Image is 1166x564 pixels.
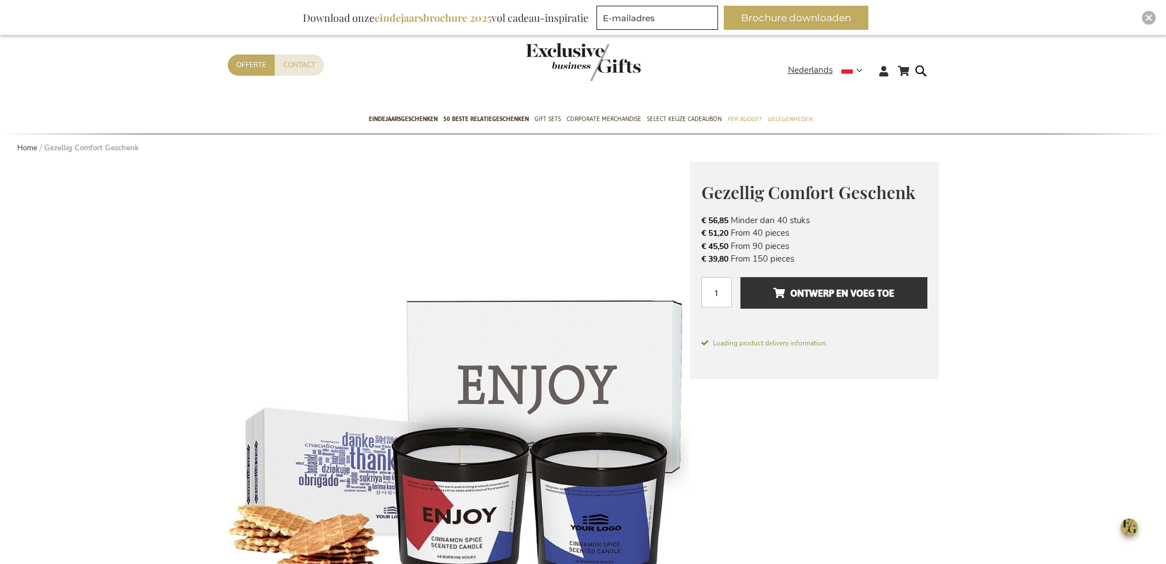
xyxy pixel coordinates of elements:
[647,113,722,125] span: Select Keuze Cadeaubon
[526,43,641,81] img: Exclusive Business gifts logo
[375,11,492,25] b: eindejaarsbrochure 2025
[443,113,529,125] span: 50 beste relatiegeschenken
[701,227,927,239] li: From 40 pieces
[44,143,139,153] strong: Gezellig Comfort Geschenk
[724,6,868,30] button: Brochure downloaden
[1145,14,1152,21] img: Close
[596,6,718,30] input: E-mailadres
[701,181,915,204] span: Gezellig Comfort Geschenk
[298,6,594,30] div: Download onze vol cadeau-inspiratie
[17,143,37,153] a: Home
[701,240,927,252] li: From 90 pieces
[701,228,728,239] span: € 51,20
[788,64,833,77] span: Nederlands
[701,277,732,308] input: Aantal
[701,252,927,265] li: From 150 pieces
[767,113,812,125] span: Gelegenheden
[369,113,438,125] span: Eindejaarsgeschenken
[701,241,728,252] span: € 45,50
[701,254,728,265] span: € 39,80
[701,215,728,226] span: € 56,85
[727,113,762,125] span: Per Budget
[773,284,894,302] span: Ontwerp en voeg toe
[228,55,275,76] a: Offerte
[535,113,561,125] span: Gift Sets
[596,6,722,33] form: marketing offers and promotions
[701,338,927,348] span: Loading product delivery information.
[567,113,641,125] span: Corporate Merchandise
[788,64,870,77] div: Nederlands
[1142,11,1156,25] div: Close
[740,277,927,309] button: Ontwerp en voeg toe
[701,214,927,227] li: Minder dan 40 stuks
[526,43,583,81] a: store logo
[275,55,324,76] a: Contact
